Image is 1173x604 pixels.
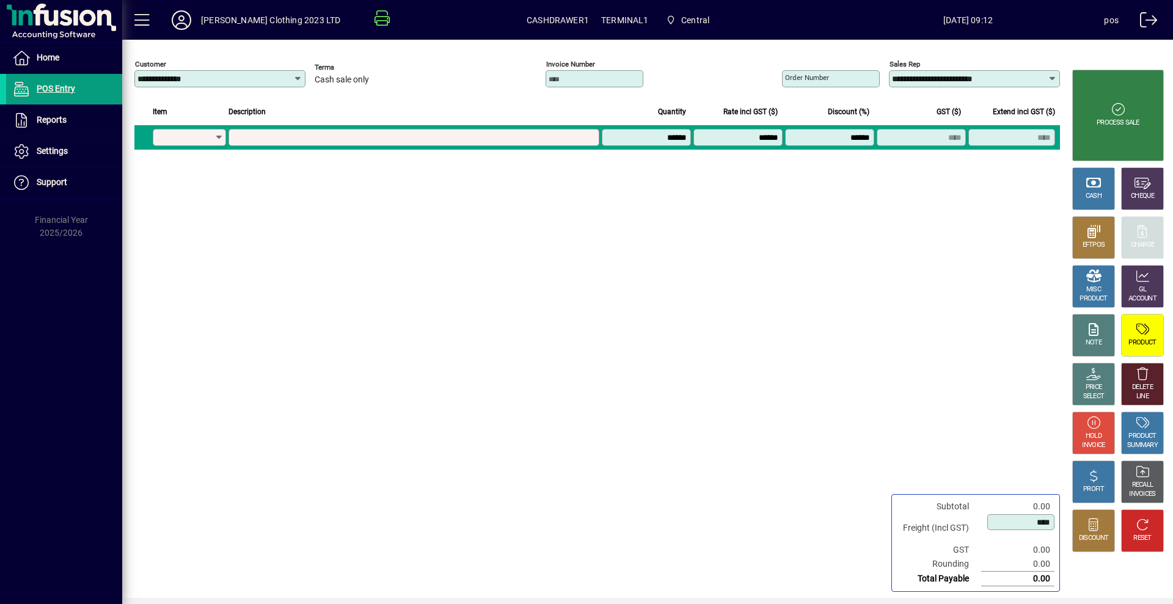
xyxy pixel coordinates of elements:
[201,10,340,30] div: [PERSON_NAME] Clothing 2023 LTD
[1129,490,1155,499] div: INVOICES
[897,572,981,586] td: Total Payable
[1128,294,1157,304] div: ACCOUNT
[1131,192,1154,201] div: CHEQUE
[1131,241,1155,250] div: CHARGE
[1086,338,1102,347] div: NOTE
[658,105,686,118] span: Quantity
[1139,285,1147,294] div: GL
[37,115,67,125] span: Reports
[897,514,981,543] td: Freight (Incl GST)
[1133,534,1152,543] div: RESET
[897,500,981,514] td: Subtotal
[37,146,68,156] span: Settings
[315,64,388,71] span: Terms
[993,105,1055,118] span: Extend incl GST ($)
[937,105,961,118] span: GST ($)
[6,136,122,167] a: Settings
[1104,10,1119,30] div: pos
[162,9,201,31] button: Profile
[37,84,75,93] span: POS Entry
[981,500,1054,514] td: 0.00
[6,167,122,198] a: Support
[1083,241,1105,250] div: EFTPOS
[6,43,122,73] a: Home
[681,10,709,30] span: Central
[1097,118,1139,128] div: PROCESS SALE
[723,105,778,118] span: Rate incl GST ($)
[228,105,266,118] span: Description
[1082,441,1105,450] div: INVOICE
[1086,285,1101,294] div: MISC
[546,60,595,68] mat-label: Invoice number
[1132,383,1153,392] div: DELETE
[1128,432,1156,441] div: PRODUCT
[1128,338,1156,347] div: PRODUCT
[527,10,589,30] span: CASHDRAWER1
[661,9,715,31] span: Central
[315,75,369,85] span: Cash sale only
[153,105,167,118] span: Item
[1132,481,1153,490] div: RECALL
[601,10,649,30] span: TERMINAL1
[1083,485,1104,494] div: PROFIT
[981,572,1054,586] td: 0.00
[1136,392,1149,401] div: LINE
[37,177,67,187] span: Support
[1086,432,1102,441] div: HOLD
[897,557,981,572] td: Rounding
[1131,2,1158,42] a: Logout
[828,105,869,118] span: Discount (%)
[37,53,59,62] span: Home
[1127,441,1158,450] div: SUMMARY
[897,543,981,557] td: GST
[785,73,829,82] mat-label: Order number
[6,105,122,136] a: Reports
[890,60,920,68] mat-label: Sales rep
[1080,294,1107,304] div: PRODUCT
[1079,534,1108,543] div: DISCOUNT
[981,557,1054,572] td: 0.00
[981,543,1054,557] td: 0.00
[1086,383,1102,392] div: PRICE
[832,10,1105,30] span: [DATE] 09:12
[135,60,166,68] mat-label: Customer
[1083,392,1105,401] div: SELECT
[1086,192,1102,201] div: CASH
